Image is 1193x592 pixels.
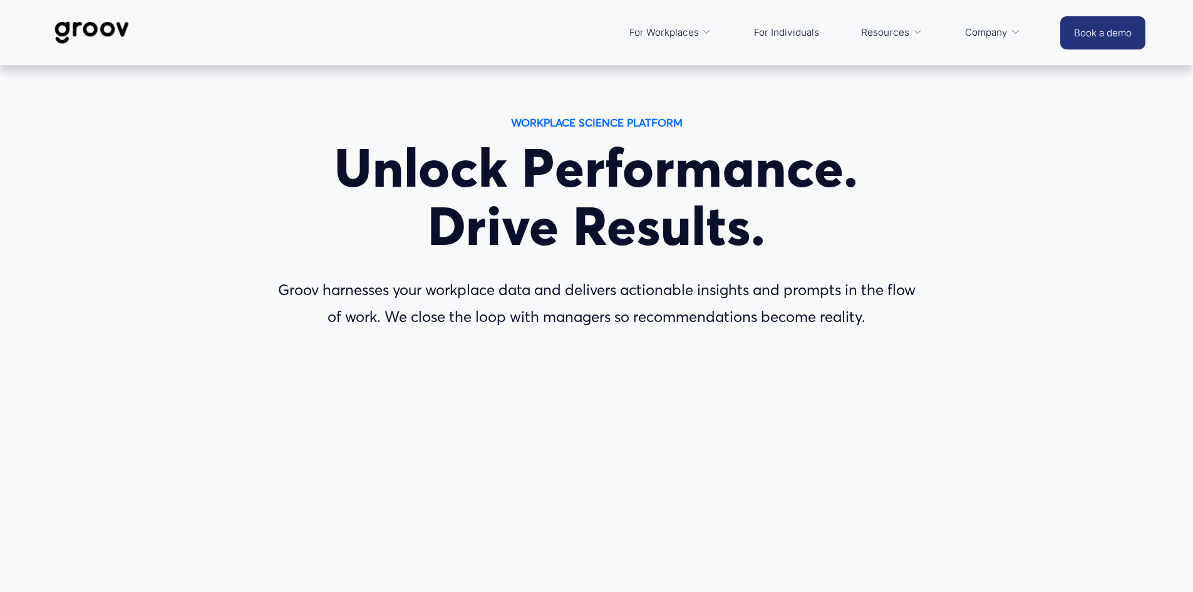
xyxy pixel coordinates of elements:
[629,24,699,41] span: For Workplaces
[1060,16,1145,49] a: Book a demo
[269,277,924,331] p: Groov harnesses your workplace data and delivers actionable insights and prompts in the flow of w...
[48,12,136,53] img: Groov | Workplace Science Platform | Unlock Performance | Drive Results
[959,18,1027,48] a: folder dropdown
[855,18,929,48] a: folder dropdown
[861,24,909,41] span: Resources
[269,139,924,256] h1: Unlock Performance. Drive Results.
[748,18,825,48] a: For Individuals
[965,24,1008,41] span: Company
[511,116,683,129] strong: WORKPLACE SCIENCE PLATFORM
[623,18,718,48] a: folder dropdown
